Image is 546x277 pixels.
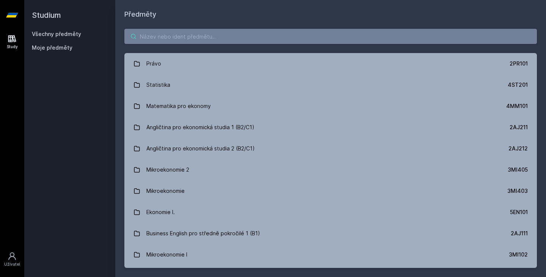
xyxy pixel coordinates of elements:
[509,251,528,258] div: 3MI102
[146,56,161,71] div: Právo
[2,30,23,53] a: Study
[124,223,537,244] a: Business English pro středně pokročilé 1 (B1) 2AJ111
[510,208,528,216] div: 5EN101
[146,120,254,135] div: Angličtina pro ekonomická studia 1 (B2/C1)
[146,183,185,199] div: Mikroekonomie
[2,248,23,271] a: Uživatel
[506,102,528,110] div: 4MM101
[124,74,537,95] a: Statistika 4ST201
[124,138,537,159] a: Angličtina pro ekonomická studia 2 (B2/C1) 2AJ212
[511,230,528,237] div: 2AJ111
[146,77,170,92] div: Statistika
[146,141,255,156] div: Angličtina pro ekonomická studia 2 (B2/C1)
[7,44,18,50] div: Study
[124,95,537,117] a: Matematika pro ekonomy 4MM101
[508,81,528,89] div: 4ST201
[146,226,260,241] div: Business English pro středně pokročilé 1 (B1)
[508,145,528,152] div: 2AJ212
[124,244,537,265] a: Mikroekonomie I 3MI102
[508,166,528,174] div: 3MI405
[124,9,537,20] h1: Předměty
[124,53,537,74] a: Právo 2PR101
[124,180,537,202] a: Mikroekonomie 3MI403
[124,29,537,44] input: Název nebo ident předmětu…
[146,247,187,262] div: Mikroekonomie I
[507,187,528,195] div: 3MI403
[32,44,72,52] span: Moje předměty
[32,31,81,37] a: Všechny předměty
[124,202,537,223] a: Ekonomie I. 5EN101
[146,162,189,177] div: Mikroekonomie 2
[124,159,537,180] a: Mikroekonomie 2 3MI405
[146,99,211,114] div: Matematika pro ekonomy
[4,261,20,267] div: Uživatel
[510,60,528,67] div: 2PR101
[510,124,528,131] div: 2AJ211
[146,205,175,220] div: Ekonomie I.
[124,117,537,138] a: Angličtina pro ekonomická studia 1 (B2/C1) 2AJ211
